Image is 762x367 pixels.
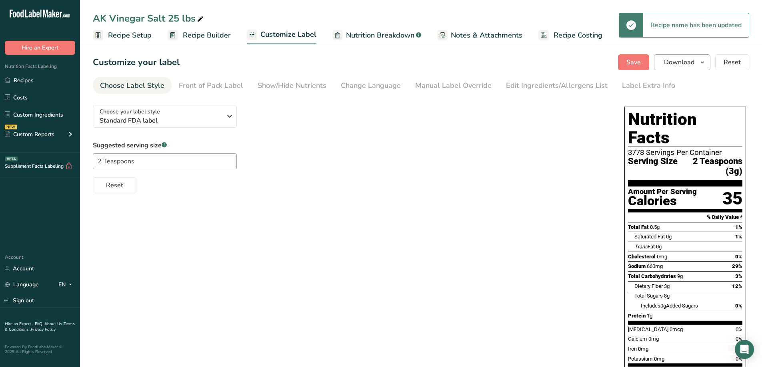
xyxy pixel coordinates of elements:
[183,30,231,41] span: Recipe Builder
[93,105,237,128] button: Choose your label style Standard FDA label
[5,41,75,55] button: Hire an Expert
[724,58,741,67] span: Reset
[628,263,646,269] span: Sodium
[722,188,742,209] div: 35
[451,30,522,41] span: Notes & Attachments
[506,80,608,91] div: Edit Ingredients/Allergens List
[5,321,75,332] a: Terms & Conditions .
[100,80,164,91] div: Choose Label Style
[656,244,662,250] span: 0g
[628,224,649,230] span: Total Fat
[715,54,749,70] button: Reset
[628,157,678,176] span: Serving Size
[31,327,56,332] a: Privacy Policy
[736,356,742,362] span: 0%
[100,116,222,125] span: Standard FDA label
[106,181,123,190] span: Reset
[650,224,660,230] span: 0.5g
[35,321,44,327] a: FAQ .
[678,157,742,176] span: 2 Teaspoons (3g)
[666,234,672,240] span: 0g
[93,177,136,193] button: Reset
[647,313,652,319] span: 1g
[654,356,664,362] span: 0mg
[670,326,683,332] span: 0mcg
[628,212,742,222] section: % Daily Value *
[5,278,39,292] a: Language
[554,30,602,41] span: Recipe Costing
[634,244,648,250] i: Trans
[735,224,742,230] span: 1%
[647,263,663,269] span: 660mg
[677,273,683,279] span: 9g
[634,244,655,250] span: Fat
[58,280,75,290] div: EN
[628,313,646,319] span: Protein
[179,80,243,91] div: Front of Pack Label
[626,58,641,67] span: Save
[93,26,152,44] a: Recipe Setup
[341,80,401,91] div: Change Language
[260,29,316,40] span: Customize Label
[732,283,742,289] span: 12%
[634,283,663,289] span: Dietary Fiber
[634,293,663,299] span: Total Sugars
[628,195,697,207] div: Calories
[654,54,710,70] button: Download
[628,188,697,196] div: Amount Per Serving
[732,263,742,269] span: 29%
[93,141,237,150] label: Suggested serving size
[735,254,742,260] span: 0%
[664,58,694,67] span: Download
[628,326,668,332] span: [MEDICAL_DATA]
[735,234,742,240] span: 1%
[44,321,64,327] a: About Us .
[93,11,205,26] div: AK Vinegar Salt 25 lbs
[736,336,742,342] span: 0%
[100,107,160,116] span: Choose your label style
[664,293,670,299] span: 8g
[168,26,231,44] a: Recipe Builder
[628,336,647,342] span: Calcium
[437,26,522,44] a: Notes & Attachments
[5,345,75,354] div: Powered By FoodLabelMaker © 2025 All Rights Reserved
[5,321,33,327] a: Hire an Expert .
[538,26,602,44] a: Recipe Costing
[628,346,637,352] span: Iron
[643,13,749,37] div: Recipe name has been updated
[641,303,698,309] span: Includes Added Sugars
[108,30,152,41] span: Recipe Setup
[628,149,742,157] div: 3778 Servings Per Container
[628,110,742,147] h1: Nutrition Facts
[664,283,670,289] span: 3g
[628,273,676,279] span: Total Carbohydrates
[648,336,659,342] span: 0mg
[93,56,180,69] h1: Customize your label
[5,130,54,139] div: Custom Reports
[332,26,421,44] a: Nutrition Breakdown
[622,80,675,91] div: Label Extra Info
[628,356,653,362] span: Potassium
[736,326,742,332] span: 0%
[634,234,665,240] span: Saturated Fat
[346,30,414,41] span: Nutrition Breakdown
[735,273,742,279] span: 3%
[618,54,649,70] button: Save
[638,346,648,352] span: 0mg
[660,303,666,309] span: 0g
[657,254,667,260] span: 0mg
[415,80,492,91] div: Manual Label Override
[5,157,18,161] div: BETA
[628,254,656,260] span: Cholesterol
[735,303,742,309] span: 0%
[258,80,326,91] div: Show/Hide Nutrients
[735,340,754,359] div: Open Intercom Messenger
[247,26,316,45] a: Customize Label
[5,125,17,129] div: NEW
